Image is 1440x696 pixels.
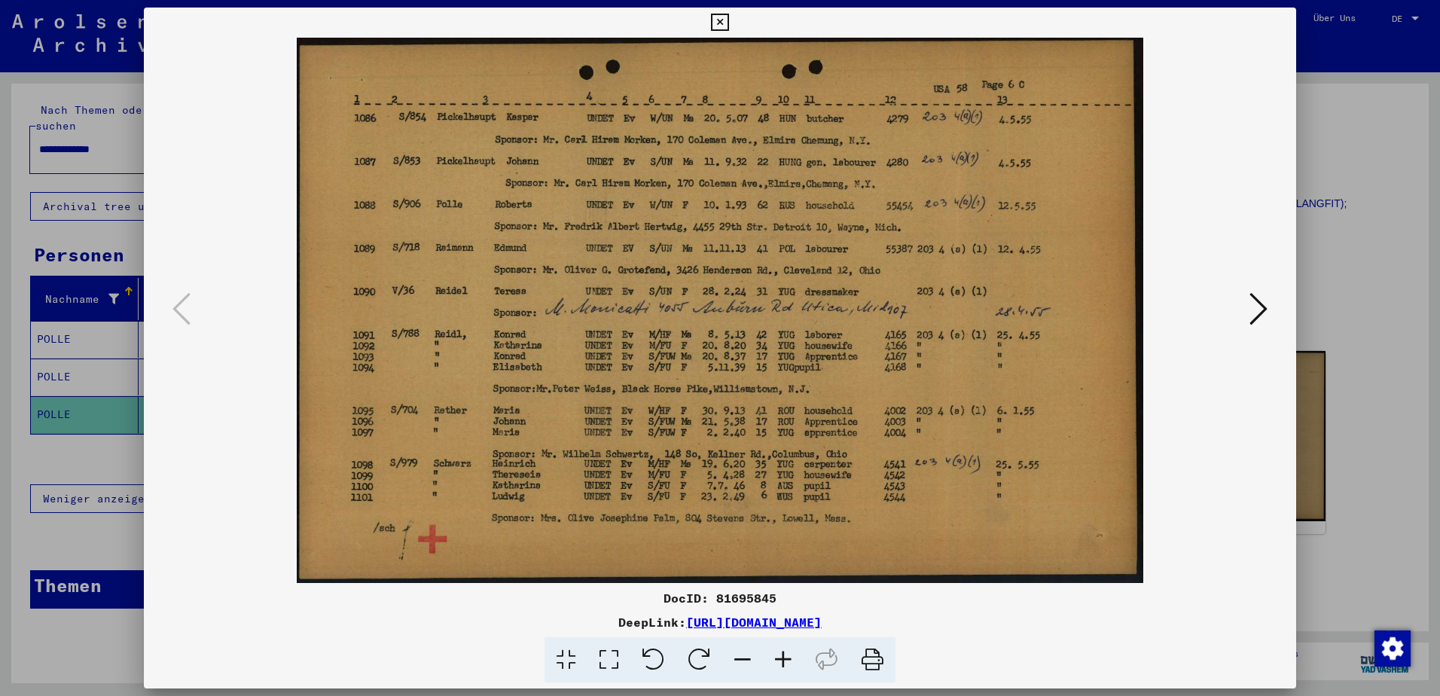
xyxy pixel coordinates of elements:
[686,615,822,630] a: [URL][DOMAIN_NAME]
[144,589,1296,607] div: DocID: 81695845
[144,613,1296,631] div: DeepLink:
[195,38,1245,583] img: 001.jpg
[1374,630,1410,666] div: Zustimmung ändern
[1374,630,1411,667] img: Zustimmung ändern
